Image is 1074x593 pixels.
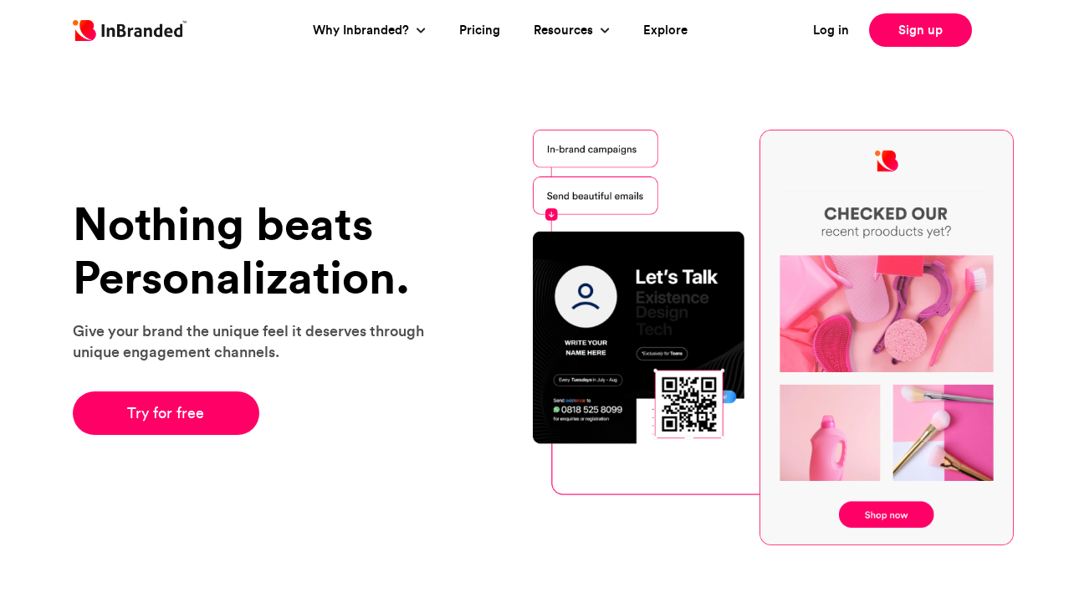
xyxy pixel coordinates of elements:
a: Log in [813,21,849,40]
img: Inbranded [73,20,187,41]
p: Give your brand the unique feel it deserves through unique engagement channels. [73,320,445,362]
h1: Nothing beats Personalization. [73,197,445,304]
a: Pricing [459,21,500,40]
a: Try for free [73,391,259,435]
a: Why Inbranded? [313,21,413,40]
a: Resources [534,21,597,40]
a: Sign up [869,13,972,47]
a: Explore [643,21,688,40]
